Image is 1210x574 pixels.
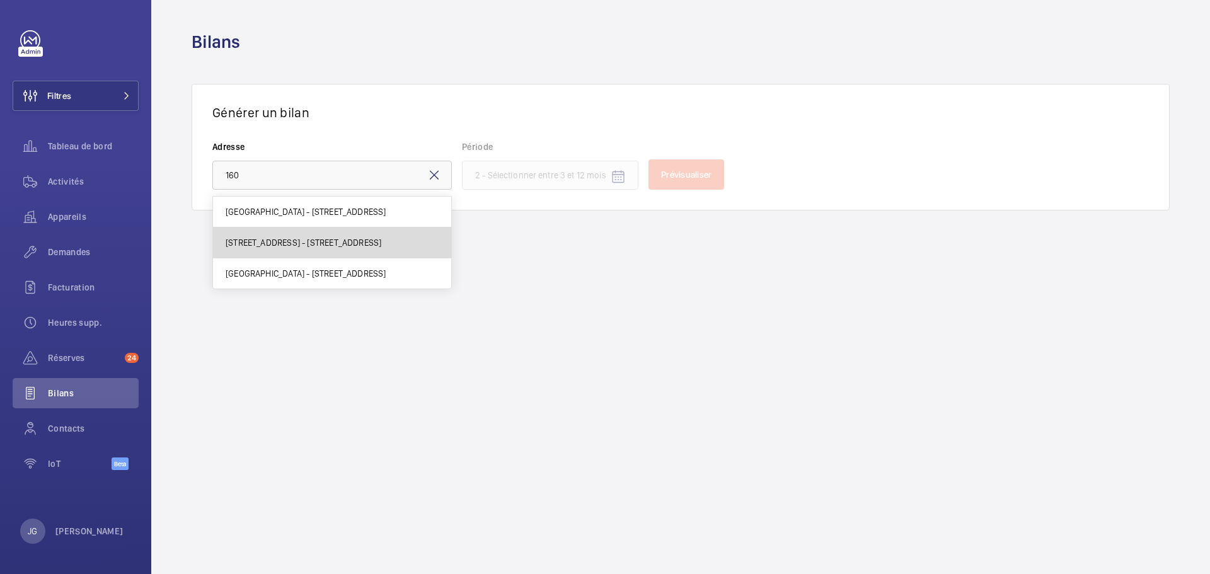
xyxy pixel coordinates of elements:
h3: Générer un bilan [212,105,1149,120]
span: 24 [125,353,139,363]
span: Activités [48,175,139,188]
span: [GEOGRAPHIC_DATA] - [STREET_ADDRESS] [226,267,386,280]
button: Prévisualiser [648,159,724,190]
span: Facturation [48,281,139,294]
button: Filtres [13,81,139,111]
p: JG [28,525,37,537]
span: [GEOGRAPHIC_DATA] - [STREET_ADDRESS] [226,205,386,218]
span: Contacts [48,422,139,435]
span: Prévisualiser [661,169,712,180]
span: Filtres [47,89,71,102]
span: Réserves [48,352,120,364]
span: Bilans [48,387,139,399]
label: Adresse [212,141,452,153]
span: Appareils [48,210,139,223]
p: [PERSON_NAME] [55,525,124,537]
label: Période [462,141,638,153]
span: Heures supp. [48,316,139,329]
span: IoT [48,457,112,470]
span: [STREET_ADDRESS] - [STREET_ADDRESS] [226,236,381,249]
input: 1 - Tapez l'adresse concerné [212,161,452,190]
span: Beta [112,457,129,470]
span: Tableau de bord [48,140,139,152]
span: Demandes [48,246,139,258]
h1: Bilans [192,30,248,54]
